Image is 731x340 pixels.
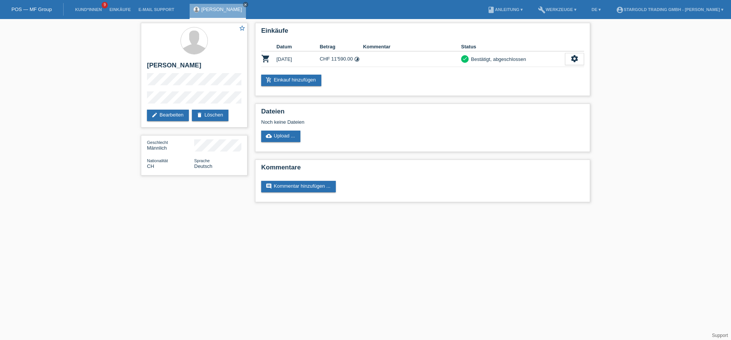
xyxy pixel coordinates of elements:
[261,181,336,192] a: commentKommentar hinzufügen ...
[276,51,320,67] td: [DATE]
[266,77,272,83] i: add_shopping_cart
[484,7,527,12] a: bookAnleitung ▾
[320,42,363,51] th: Betrag
[712,333,728,338] a: Support
[261,164,584,175] h2: Kommentare
[147,62,241,73] h2: [PERSON_NAME]
[196,112,203,118] i: delete
[261,131,300,142] a: cloud_uploadUpload ...
[588,7,605,12] a: DE ▾
[201,6,242,12] a: [PERSON_NAME]
[239,25,246,33] a: star_border
[244,3,247,6] i: close
[147,140,168,145] span: Geschlecht
[192,110,228,121] a: deleteLöschen
[487,6,495,14] i: book
[616,6,624,14] i: account_circle
[534,7,580,12] a: buildWerkzeuge ▾
[147,163,154,169] span: Schweiz
[194,158,210,163] span: Sprache
[261,108,584,119] h2: Dateien
[71,7,105,12] a: Kund*innen
[538,6,546,14] i: build
[243,2,248,7] a: close
[266,133,272,139] i: cloud_upload
[147,158,168,163] span: Nationalität
[261,75,321,86] a: add_shopping_cartEinkauf hinzufügen
[276,42,320,51] th: Datum
[570,54,579,63] i: settings
[261,27,584,38] h2: Einkäufe
[612,7,727,12] a: account_circleStargold Trading GmbH - [PERSON_NAME] ▾
[102,2,108,8] span: 9
[11,6,52,12] a: POS — MF Group
[135,7,178,12] a: E-Mail Support
[194,163,212,169] span: Deutsch
[152,112,158,118] i: edit
[266,183,272,189] i: comment
[147,139,194,151] div: Männlich
[363,42,461,51] th: Kommentar
[461,42,565,51] th: Status
[261,119,494,125] div: Noch keine Dateien
[105,7,134,12] a: Einkäufe
[354,56,360,62] i: Fixe Raten (48 Raten)
[469,55,526,63] div: Bestätigt, abgeschlossen
[239,25,246,32] i: star_border
[462,56,468,61] i: check
[147,110,189,121] a: editBearbeiten
[261,54,270,63] i: POSP00028632
[320,51,363,67] td: CHF 11'590.00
